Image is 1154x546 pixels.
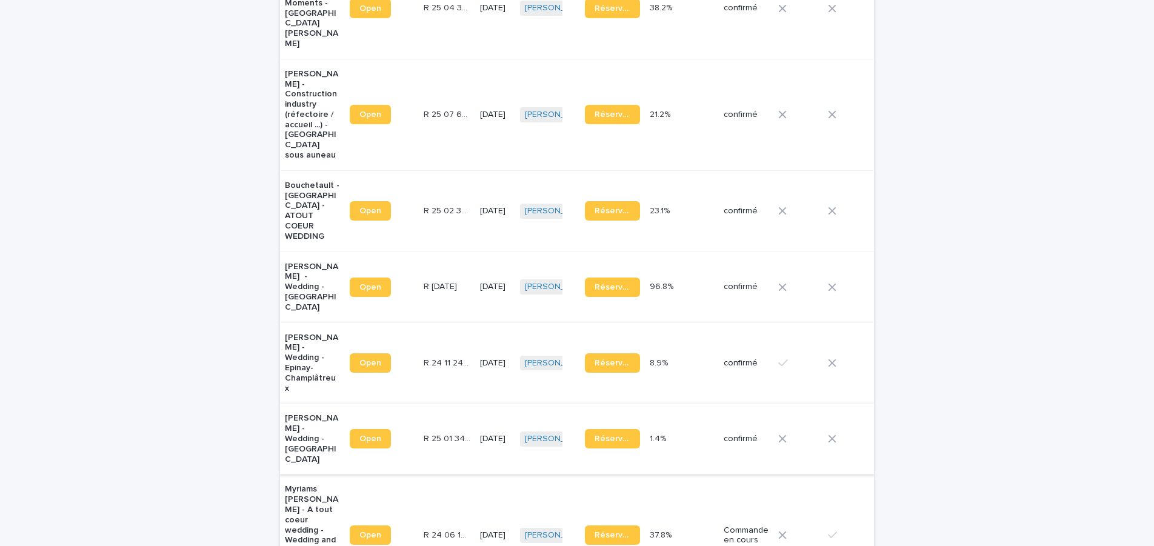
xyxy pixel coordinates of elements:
[595,359,630,367] span: Réservation
[585,278,640,297] a: Réservation
[525,434,591,444] a: [PERSON_NAME]
[350,353,391,373] a: Open
[480,282,510,292] p: [DATE]
[480,530,510,541] p: [DATE]
[480,206,510,216] p: [DATE]
[350,201,391,221] a: Open
[525,3,591,13] a: [PERSON_NAME]
[525,530,591,541] a: [PERSON_NAME]
[585,201,640,221] a: Réservation
[480,434,510,444] p: [DATE]
[585,105,640,124] a: Réservation
[595,434,630,443] span: Réservation
[359,434,381,443] span: Open
[585,429,640,448] a: Réservation
[650,1,675,13] p: 38.2%
[275,59,961,170] tr: [PERSON_NAME] - Construction industry (réfectoire / accueil ...) - [GEOGRAPHIC_DATA] sous auneauO...
[480,3,510,13] p: [DATE]
[285,262,340,313] p: [PERSON_NAME] - Wedding - [GEOGRAPHIC_DATA]
[525,206,591,216] a: [PERSON_NAME]
[350,278,391,297] a: Open
[724,206,769,216] p: confirmé
[359,283,381,291] span: Open
[350,105,391,124] a: Open
[585,353,640,373] a: Réservation
[480,110,510,120] p: [DATE]
[424,204,473,216] p: R 25 02 3867
[595,207,630,215] span: Réservation
[359,4,381,13] span: Open
[424,107,473,120] p: R 25 07 653
[285,413,340,464] p: [PERSON_NAME] - Wedding - [GEOGRAPHIC_DATA]
[525,110,591,120] a: [PERSON_NAME]
[424,528,473,541] p: R 24 06 1614
[724,110,769,120] p: confirmé
[595,110,630,119] span: Réservation
[525,358,591,368] a: [PERSON_NAME]
[285,69,340,161] p: [PERSON_NAME] - Construction industry (réfectoire / accueil ...) - [GEOGRAPHIC_DATA] sous auneau
[359,531,381,539] span: Open
[275,404,961,474] tr: [PERSON_NAME] - Wedding - [GEOGRAPHIC_DATA]OpenR 25 01 3465R 25 01 3465 [DATE][PERSON_NAME] Réser...
[424,279,459,292] p: R 25 01 2071
[650,107,673,120] p: 21.2%
[585,525,640,545] a: Réservation
[650,431,669,444] p: 1.4%
[650,279,676,292] p: 96.8%
[525,282,591,292] a: [PERSON_NAME]
[595,283,630,291] span: Réservation
[650,528,674,541] p: 37.8%
[359,359,381,367] span: Open
[350,429,391,448] a: Open
[724,525,769,546] p: Commande en cours
[724,3,769,13] p: confirmé
[275,322,961,404] tr: [PERSON_NAME] - Wedding - Epinay-ChamplâtreuxOpenR 24 11 2465R 24 11 2465 [DATE][PERSON_NAME] Rés...
[650,204,672,216] p: 23.1%
[359,110,381,119] span: Open
[650,356,670,368] p: 8.9%
[724,282,769,292] p: confirmé
[424,431,473,444] p: R 25 01 3465
[285,181,340,242] p: Bouchetault - [GEOGRAPHIC_DATA] - ATOUT COEUR WEDDING
[595,531,630,539] span: Réservation
[724,434,769,444] p: confirmé
[424,356,473,368] p: R 24 11 2465
[285,333,340,394] p: [PERSON_NAME] - Wedding - Epinay-Champlâtreux
[724,358,769,368] p: confirmé
[595,4,630,13] span: Réservation
[350,525,391,545] a: Open
[480,358,510,368] p: [DATE]
[275,251,961,322] tr: [PERSON_NAME] - Wedding - [GEOGRAPHIC_DATA]OpenR [DATE]R [DATE] [DATE][PERSON_NAME] Réservation96...
[275,170,961,251] tr: Bouchetault - [GEOGRAPHIC_DATA] - ATOUT COEUR WEDDINGOpenR 25 02 3867R 25 02 3867 [DATE][PERSON_N...
[424,1,473,13] p: R 25 04 3922
[359,207,381,215] span: Open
